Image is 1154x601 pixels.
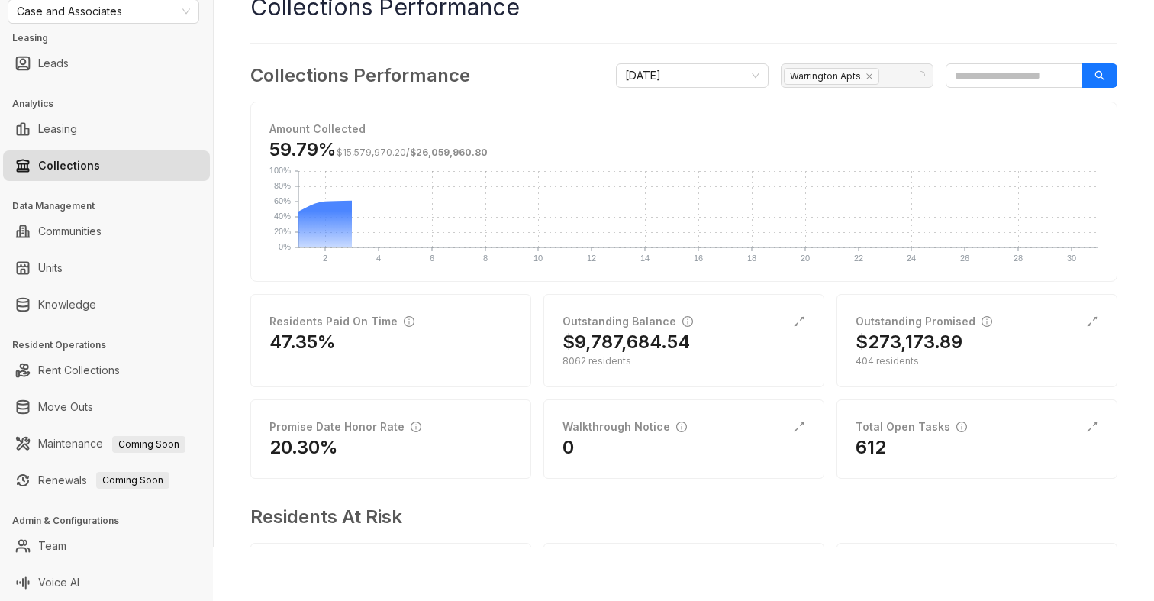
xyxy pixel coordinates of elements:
text: 30 [1067,254,1076,263]
div: Outstanding Balance [562,313,693,330]
li: Team [3,531,210,561]
span: info-circle [676,422,687,432]
h2: $273,173.89 [856,330,962,354]
h3: Resident Operations [12,338,213,352]
h2: $9,787,684.54 [562,330,690,354]
a: Units [38,253,63,283]
span: / [337,147,488,158]
text: 16 [694,254,703,263]
span: search [1094,70,1105,81]
li: Leads [3,48,210,79]
text: 100% [269,166,291,175]
text: 4 [376,254,381,263]
text: 80% [274,181,291,190]
li: Knowledge [3,289,210,320]
span: info-circle [982,316,992,327]
span: $15,579,970.20 [337,147,406,158]
h3: Admin & Configurations [12,514,213,528]
li: Maintenance [3,428,210,459]
li: Communities [3,216,210,247]
h2: 47.35% [269,330,336,354]
h3: Data Management [12,199,213,213]
h2: 20.30% [269,435,338,460]
text: 14 [640,254,650,263]
span: $26,059,960.80 [410,147,488,158]
span: info-circle [404,316,414,327]
a: Communities [38,216,102,247]
h3: 59.79% [269,137,488,162]
text: 18 [747,254,756,263]
span: info-circle [956,422,967,432]
div: 404 residents [856,354,1098,368]
text: 60% [274,196,291,205]
text: 20 [801,254,810,263]
li: Collections [3,150,210,181]
a: Voice AI [38,567,79,598]
li: Units [3,253,210,283]
span: Coming Soon [96,472,169,489]
text: 8 [483,254,488,263]
span: close [865,73,873,80]
a: Move Outs [38,392,93,422]
span: Warrington Apts. [784,68,879,85]
h2: 612 [856,435,886,460]
span: October 2025 [625,64,759,87]
text: 12 [587,254,596,263]
a: Leasing [38,114,77,144]
text: 28 [1014,254,1023,263]
li: Rent Collections [3,355,210,386]
span: expand-alt [793,315,805,328]
div: Residents Paid On Time [269,313,414,330]
text: 26 [960,254,969,263]
span: expand-alt [793,421,805,433]
a: Knowledge [38,289,96,320]
text: 24 [907,254,916,263]
div: Outstanding Promised [856,313,992,330]
li: Renewals [3,465,210,496]
div: Total Open Tasks [856,418,967,435]
text: 0% [279,242,291,251]
span: expand-alt [1086,421,1098,433]
h3: Leasing [12,31,213,45]
text: 40% [274,212,291,221]
text: 22 [854,254,863,263]
span: expand-alt [1086,315,1098,328]
a: Rent Collections [38,355,120,386]
li: Move Outs [3,392,210,422]
text: 20% [274,227,291,236]
a: Collections [38,150,100,181]
h2: 0 [562,435,574,460]
text: 2 [323,254,327,263]
div: Promise Date Honor Rate [269,418,421,435]
h3: Analytics [12,97,213,111]
h3: Residents At Risk [250,503,1105,531]
span: loading [916,71,925,80]
text: 6 [430,254,434,263]
text: 10 [533,254,543,263]
span: Coming Soon [112,436,185,453]
span: info-circle [411,422,421,432]
span: info-circle [682,316,693,327]
li: Voice AI [3,567,210,598]
div: 8062 residents [562,354,805,368]
h3: Collections Performance [250,62,470,89]
li: Leasing [3,114,210,144]
a: RenewalsComing Soon [38,465,169,496]
strong: Amount Collected [269,122,366,135]
div: Walkthrough Notice [562,418,687,435]
a: Leads [38,48,69,79]
a: Team [38,531,66,561]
